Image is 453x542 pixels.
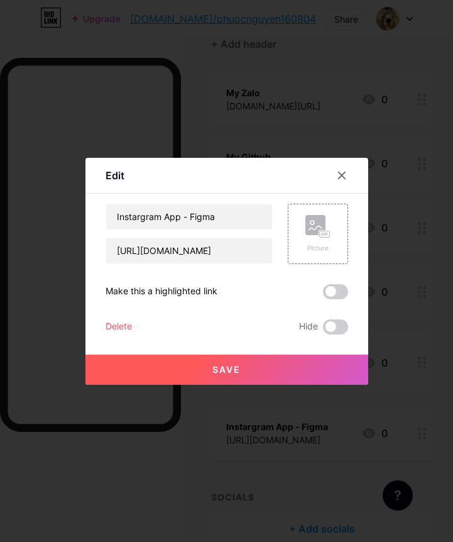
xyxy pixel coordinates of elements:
[305,243,330,253] div: Picture
[212,364,241,375] span: Save
[106,168,124,183] div: Edit
[299,319,318,335] span: Hide
[106,284,217,299] div: Make this a highlighted link
[106,319,132,335] div: Delete
[106,204,272,230] input: Title
[85,355,368,385] button: Save
[106,238,272,263] input: URL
